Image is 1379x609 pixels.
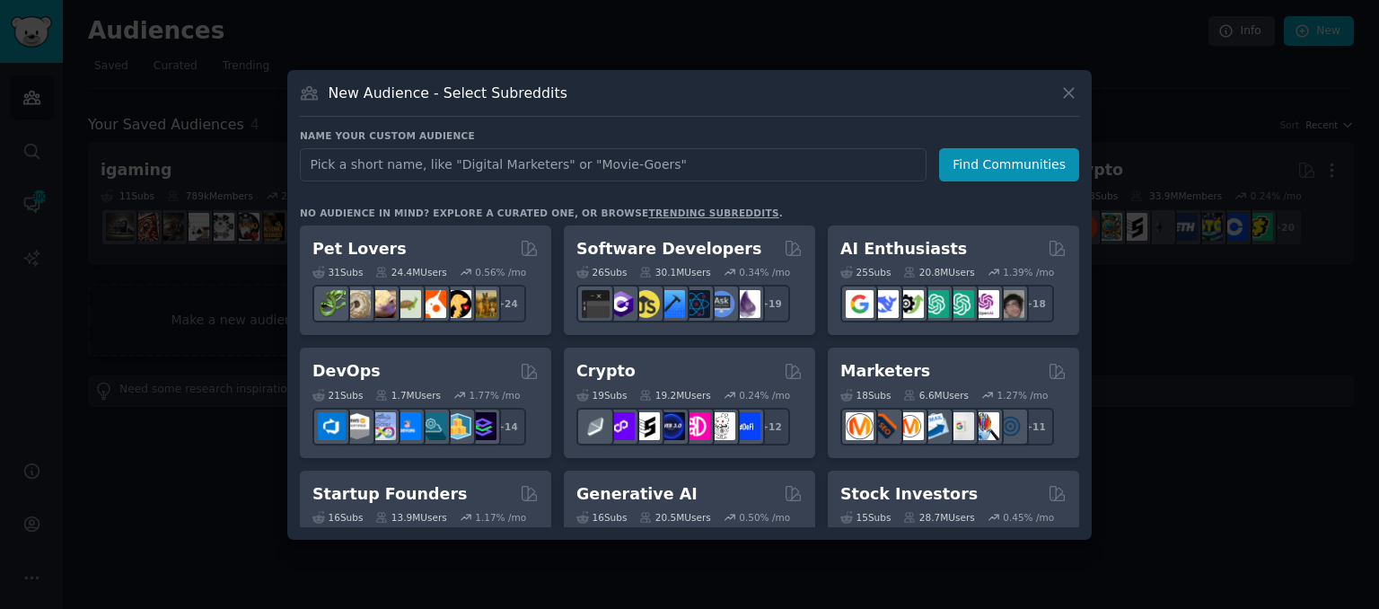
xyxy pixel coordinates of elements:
[475,266,526,278] div: 0.56 % /mo
[393,412,421,440] img: DevOpsLinks
[488,285,526,322] div: + 24
[946,412,974,440] img: googleads
[329,84,567,102] h3: New Audience - Select Subreddits
[576,483,698,506] h2: Generative AI
[576,360,636,383] h2: Crypto
[582,290,610,318] img: software
[840,238,967,260] h2: AI Enthusiasts
[971,412,999,440] img: MarketingResearch
[939,148,1079,181] button: Find Communities
[997,389,1049,402] div: 1.27 % /mo
[368,412,396,440] img: Docker_DevOps
[475,511,526,524] div: 1.17 % /mo
[871,290,899,318] img: DeepSeek
[733,412,760,440] img: defi_
[921,412,949,440] img: Emailmarketing
[840,483,978,506] h2: Stock Investors
[632,412,660,440] img: ethstaker
[903,511,974,524] div: 28.7M Users
[682,290,710,318] img: reactnative
[312,389,363,402] div: 21 Sub s
[921,290,949,318] img: chatgpt_promptDesign
[318,412,346,440] img: azuredevops
[997,290,1024,318] img: ArtificalIntelligence
[375,389,441,402] div: 1.7M Users
[375,266,446,278] div: 24.4M Users
[312,266,363,278] div: 31 Sub s
[375,511,446,524] div: 13.9M Users
[840,511,891,524] div: 15 Sub s
[300,207,783,219] div: No audience in mind? Explore a curated one, or browse .
[368,290,396,318] img: leopardgeckos
[639,389,710,402] div: 19.2M Users
[312,360,381,383] h2: DevOps
[871,412,899,440] img: bigseo
[896,290,924,318] img: AItoolsCatalog
[469,412,496,440] img: PlatformEngineers
[903,389,969,402] div: 6.6M Users
[312,483,467,506] h2: Startup Founders
[657,290,685,318] img: iOSProgramming
[896,412,924,440] img: AskMarketing
[739,266,790,278] div: 0.34 % /mo
[312,511,363,524] div: 16 Sub s
[648,207,778,218] a: trending subreddits
[300,148,927,181] input: Pick a short name, like "Digital Marketers" or "Movie-Goers"
[657,412,685,440] img: web3
[418,290,446,318] img: cockatiel
[582,412,610,440] img: ethfinance
[312,238,407,260] h2: Pet Lovers
[576,266,627,278] div: 26 Sub s
[607,412,635,440] img: 0xPolygon
[418,412,446,440] img: platformengineering
[1003,511,1054,524] div: 0.45 % /mo
[903,266,974,278] div: 20.8M Users
[971,290,999,318] img: OpenAIDev
[607,290,635,318] img: csharp
[343,290,371,318] img: ballpython
[470,389,521,402] div: 1.77 % /mo
[707,412,735,440] img: CryptoNews
[469,290,496,318] img: dogbreed
[639,511,710,524] div: 20.5M Users
[739,389,790,402] div: 0.24 % /mo
[576,238,761,260] h2: Software Developers
[752,408,790,446] div: + 12
[733,290,760,318] img: elixir
[639,266,710,278] div: 30.1M Users
[1003,266,1054,278] div: 1.39 % /mo
[576,389,627,402] div: 19 Sub s
[444,412,471,440] img: aws_cdk
[318,290,346,318] img: herpetology
[343,412,371,440] img: AWS_Certified_Experts
[576,511,627,524] div: 16 Sub s
[1016,285,1054,322] div: + 18
[444,290,471,318] img: PetAdvice
[739,511,790,524] div: 0.50 % /mo
[488,408,526,446] div: + 14
[840,360,930,383] h2: Marketers
[846,290,874,318] img: GoogleGeminiAI
[997,412,1024,440] img: OnlineMarketing
[752,285,790,322] div: + 19
[707,290,735,318] img: AskComputerScience
[632,290,660,318] img: learnjavascript
[393,290,421,318] img: turtle
[846,412,874,440] img: content_marketing
[682,412,710,440] img: defiblockchain
[1016,408,1054,446] div: + 11
[840,266,891,278] div: 25 Sub s
[840,389,891,402] div: 18 Sub s
[946,290,974,318] img: chatgpt_prompts_
[300,129,1079,142] h3: Name your custom audience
